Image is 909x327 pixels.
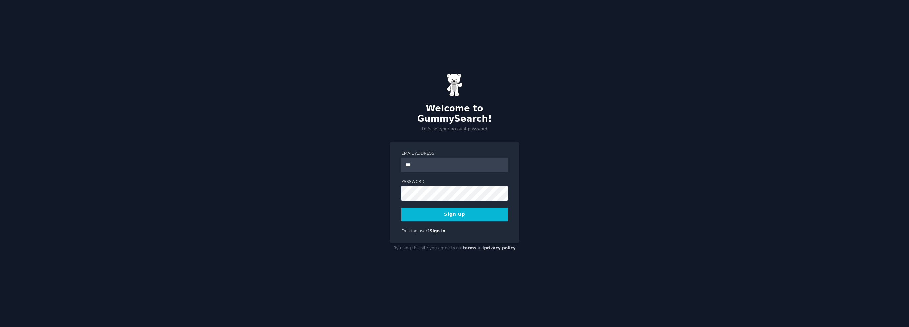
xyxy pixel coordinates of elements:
[463,246,476,250] a: terms
[401,179,508,185] label: Password
[484,246,516,250] a: privacy policy
[390,243,519,254] div: By using this site you agree to our and
[401,229,430,233] span: Existing user?
[390,103,519,124] h2: Welcome to GummySearch!
[401,208,508,221] button: Sign up
[401,151,508,157] label: Email Address
[390,126,519,132] p: Let's set your account password
[446,73,463,96] img: Gummy Bear
[430,229,446,233] a: Sign in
